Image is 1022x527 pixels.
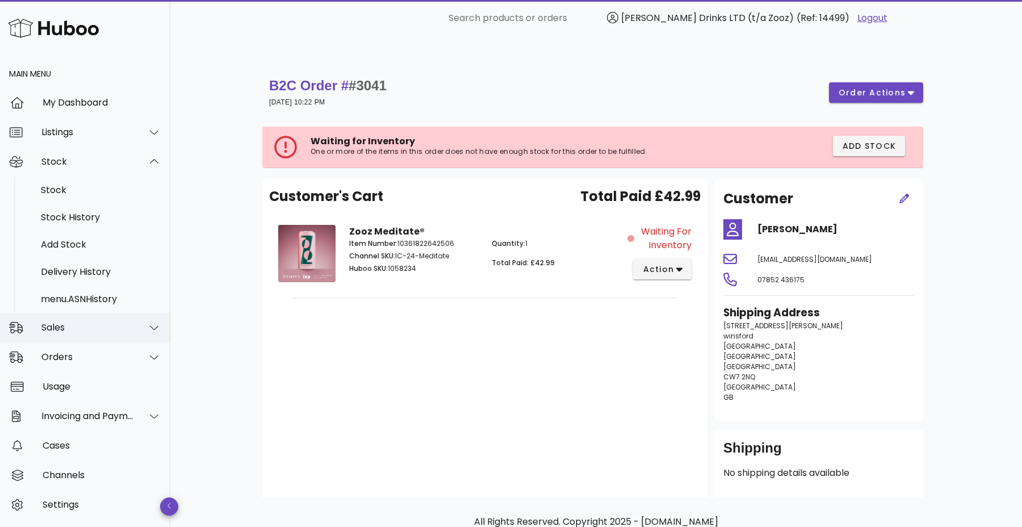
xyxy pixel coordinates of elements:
[43,440,161,451] div: Cases
[311,147,712,156] p: One or more of the items in this order does not have enough stock for this order to be fulfilled.
[838,87,906,99] span: order actions
[757,254,872,264] span: [EMAIL_ADDRESS][DOMAIN_NAME]
[41,239,161,250] div: Add Stock
[636,225,692,252] span: Waiting for Inventory
[269,186,383,207] span: Customer's Cart
[642,263,674,275] span: action
[621,11,794,24] span: [PERSON_NAME] Drinks LTD (t/a Zooz)
[723,439,914,466] div: Shipping
[833,136,906,156] button: Add Stock
[492,258,555,267] span: Total Paid: £42.99
[723,331,753,341] span: winsford
[723,392,734,402] span: GB
[757,275,805,285] span: 07852 436175
[842,140,897,152] span: Add Stock
[580,186,701,207] span: Total Paid £42.99
[723,321,843,331] span: [STREET_ADDRESS][PERSON_NAME]
[41,185,161,195] div: Stock
[723,382,796,392] span: [GEOGRAPHIC_DATA]
[723,362,796,371] span: [GEOGRAPHIC_DATA]
[723,305,914,321] h3: Shipping Address
[43,470,161,480] div: Channels
[723,189,793,209] h2: Customer
[492,239,525,248] span: Quantity:
[757,223,914,236] h4: [PERSON_NAME]
[41,294,161,304] div: menu.ASNHistory
[857,11,887,25] a: Logout
[633,259,692,279] button: action
[269,98,325,106] small: [DATE] 10:22 PM
[41,322,134,333] div: Sales
[349,78,387,93] span: #3041
[492,239,621,249] p: 1
[349,251,478,261] p: IC-24-Meditate
[43,499,161,510] div: Settings
[349,251,395,261] span: Channel SKU:
[723,352,796,361] span: [GEOGRAPHIC_DATA]
[41,266,161,277] div: Delivery History
[41,352,134,362] div: Orders
[269,78,387,93] strong: B2C Order #
[41,411,134,421] div: Invoicing and Payments
[8,16,99,40] img: Huboo Logo
[41,156,134,167] div: Stock
[278,225,336,282] img: Product Image
[723,466,914,480] p: No shipping details available
[41,212,161,223] div: Stock History
[41,127,134,137] div: Listings
[349,239,397,248] span: Item Number:
[43,97,161,108] div: My Dashboard
[349,263,388,273] span: Huboo SKU:
[349,239,478,249] p: 10361822642506
[349,225,425,238] strong: Zooz Meditate®
[349,263,478,274] p: 1058234
[43,381,161,392] div: Usage
[723,372,755,382] span: CW7 2NQ
[797,11,849,24] span: (Ref: 14499)
[723,341,796,351] span: [GEOGRAPHIC_DATA]
[311,135,415,148] span: Waiting for Inventory
[829,82,923,103] button: order actions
